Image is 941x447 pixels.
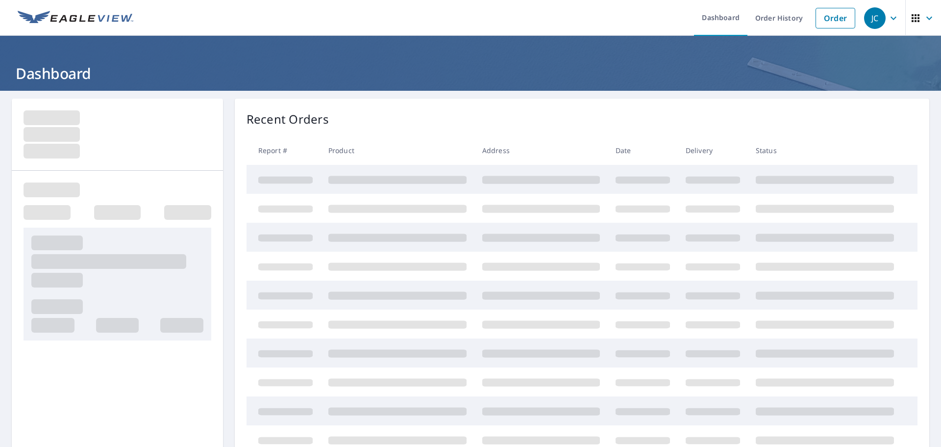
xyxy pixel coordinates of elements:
[247,136,321,165] th: Report #
[864,7,886,29] div: JC
[321,136,474,165] th: Product
[18,11,133,26] img: EV Logo
[12,63,929,83] h1: Dashboard
[816,8,855,28] a: Order
[247,110,329,128] p: Recent Orders
[748,136,902,165] th: Status
[474,136,608,165] th: Address
[608,136,678,165] th: Date
[678,136,748,165] th: Delivery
